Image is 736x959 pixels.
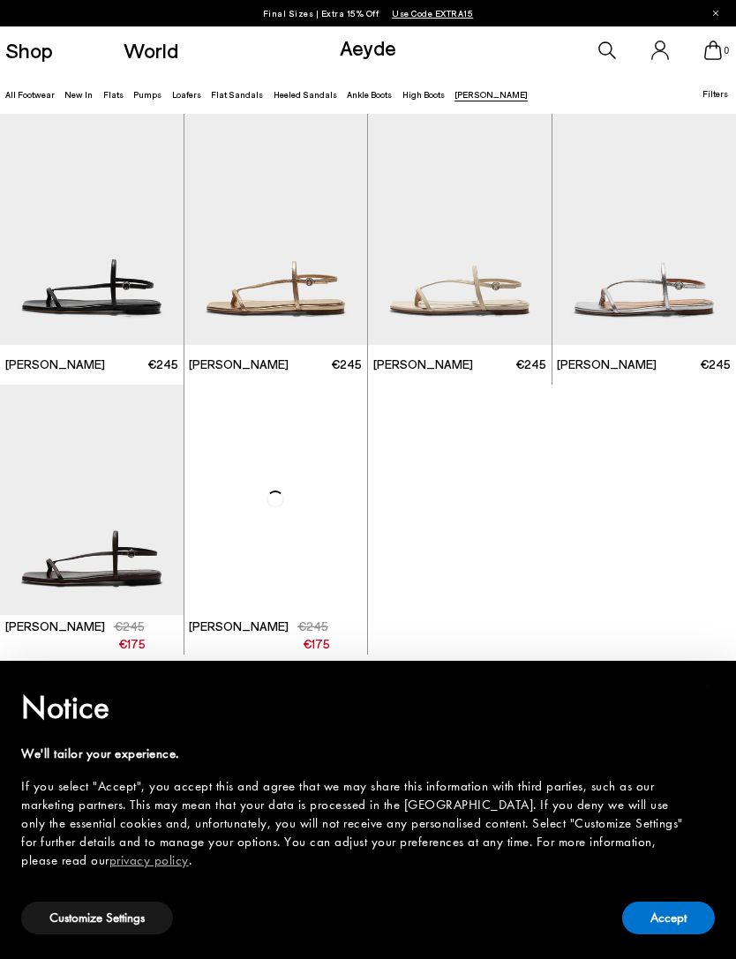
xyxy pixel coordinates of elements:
a: [PERSON_NAME] €245 [184,345,368,385]
span: [PERSON_NAME] [5,356,105,373]
span: 0 [722,46,731,56]
span: €245 [147,356,178,373]
span: €175 [303,636,330,651]
span: [PERSON_NAME] [189,618,289,635]
span: €175 [118,636,146,651]
a: Flat Sandals [211,89,263,100]
div: If you select "Accept", you accept this and agree that we may share this information with third p... [21,777,687,870]
a: [PERSON_NAME] €245 [368,345,552,385]
span: × [702,673,714,701]
a: All Footwear [5,89,55,100]
span: Navigate to /collections/ss25-final-sizes [392,8,473,19]
img: Ella Leather Toe-Post Sandals [368,114,552,344]
span: [PERSON_NAME] [189,356,289,373]
span: €245 [700,356,731,373]
a: Shop [5,40,53,61]
div: We'll tailor your experience. [21,745,687,763]
a: Flats [103,89,124,100]
button: Close this notice [687,666,729,708]
a: [PERSON_NAME] €245 €175 [184,615,368,655]
a: privacy policy [109,851,189,869]
span: €245 [297,618,328,633]
a: High Boots [402,89,445,100]
p: Final Sizes | Extra 15% Off [263,4,474,22]
button: Customize Settings [21,902,173,934]
span: €245 [331,356,362,373]
a: World [124,40,178,61]
a: Aeyde [340,34,396,60]
a: Loafers [172,89,201,100]
span: [PERSON_NAME] [557,356,657,373]
span: Filters [702,88,728,99]
a: Ankle Boots [347,89,392,100]
img: Ella Leather Toe-Post Sandals [184,385,368,615]
a: New In [64,89,93,100]
a: 0 [704,41,722,60]
span: €245 [515,356,546,373]
img: Ella Leather Toe-Post Sandals [184,114,368,344]
button: Accept [622,902,715,934]
span: €245 [114,618,145,633]
a: Heeled Sandals [274,89,337,100]
h2: Notice [21,685,687,730]
span: [PERSON_NAME] [5,618,105,635]
a: Pumps [133,89,161,100]
a: [PERSON_NAME] [454,89,528,100]
span: [PERSON_NAME] [373,356,473,373]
